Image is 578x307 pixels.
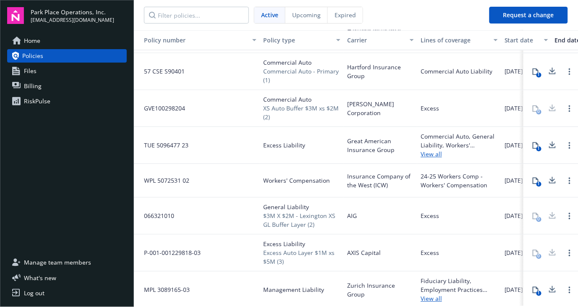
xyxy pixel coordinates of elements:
span: Billing [24,79,42,93]
a: View all [421,150,498,159]
button: Park Place Operations, Inc.[EMAIL_ADDRESS][DOMAIN_NAME] [31,7,127,24]
a: Manage team members [7,256,127,269]
button: 1 [527,63,544,80]
span: Hartford Insurance Group [347,63,414,81]
span: [EMAIL_ADDRESS][DOMAIN_NAME] [31,16,114,24]
span: [DATE] [505,286,523,294]
button: Start date [501,30,552,50]
span: AXIS Capital [347,249,381,257]
span: AIG [347,212,357,220]
span: [DATE] [505,141,523,150]
span: Manage team members [24,256,91,269]
span: $3M X $2M - Lexington XS GL Buffer Layer (2) [263,212,340,229]
a: Open options [565,211,575,221]
span: [PERSON_NAME] Corporation [347,100,414,118]
span: [DATE] [505,176,523,185]
button: 1 [527,137,544,154]
a: Open options [565,67,575,77]
div: 1 [536,73,541,78]
span: WPL 5072531 02 [137,176,189,185]
span: Upcoming [292,10,321,19]
input: Filter policies... [144,7,249,24]
a: Open options [565,248,575,258]
a: Open options [565,141,575,151]
div: Carrier [347,36,405,45]
div: Commercial Auto, General Liability, Workers' Compensation $10M excess of $5M - Excess [421,132,498,150]
span: TUE 5096477 23 [137,141,188,150]
span: Home [24,34,40,47]
span: Policies [22,49,43,63]
div: Excess [421,212,439,220]
button: What's new [7,273,70,282]
button: Policy type [260,30,344,50]
span: [DATE] [505,67,523,76]
div: Log out [24,286,44,300]
span: Management Liability [263,286,324,294]
span: Files [24,64,37,78]
span: Active [261,10,278,19]
button: 1 [527,173,544,189]
span: Commercial Auto [263,58,340,67]
div: Policy number [137,36,247,45]
div: Excess [421,104,439,113]
span: Excess Liability [263,141,305,150]
span: 066321010 [137,212,174,220]
button: Carrier [344,30,417,50]
span: Commercial Auto - Primary (1) [263,67,340,85]
a: Open options [565,285,575,295]
span: Commercial Auto [263,95,340,104]
a: RiskPulse [7,94,127,108]
img: navigator-logo.svg [7,7,24,24]
span: What ' s new [24,273,56,282]
span: P-001-001229818-03 [137,249,201,257]
span: Expired [335,10,356,19]
span: Excess Liability [263,240,340,249]
div: Commercial Auto Liability [421,67,492,76]
span: Park Place Operations, Inc. [31,8,114,16]
span: [DATE] [505,104,523,113]
button: Lines of coverage [417,30,501,50]
div: 1 [536,147,541,152]
span: Workers' Compensation [263,176,330,185]
div: Policy type [263,36,331,45]
span: Great American Insurance Group [347,137,414,155]
span: [DATE] [505,249,523,257]
div: Lines of coverage [421,36,489,45]
span: General Liability [263,203,340,212]
div: Excess [421,249,439,257]
span: GVE100298204 [137,104,185,113]
a: Open options [565,176,575,186]
span: MPL 3089165-03 [137,286,190,294]
button: Request a change [489,7,568,24]
button: 1 [527,282,544,299]
div: 24-25 Workers Comp - Workers' Compensation [421,172,498,190]
a: Open options [565,104,575,114]
a: View all [421,294,498,303]
div: Toggle SortBy [137,36,247,45]
a: Files [7,64,127,78]
span: [DATE] [505,212,523,220]
span: Insurance Company of the West (ICW) [347,172,414,190]
div: Fiduciary Liability, Employment Practices Liability, Directors and Officers, Crime [421,277,498,294]
span: Zurich Insurance Group [347,281,414,299]
span: XS Auto Buffer $3M xs $2M (2) [263,104,340,122]
span: 57 CSE S90401 [137,67,185,76]
div: 1 [536,182,541,187]
div: 1 [536,291,541,296]
div: Start date [505,36,539,45]
span: Excess Auto Layer $1M xs $5M (3) [263,249,340,266]
a: Policies [7,49,127,63]
a: Home [7,34,127,47]
a: Billing [7,79,127,93]
div: RiskPulse [24,94,50,108]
